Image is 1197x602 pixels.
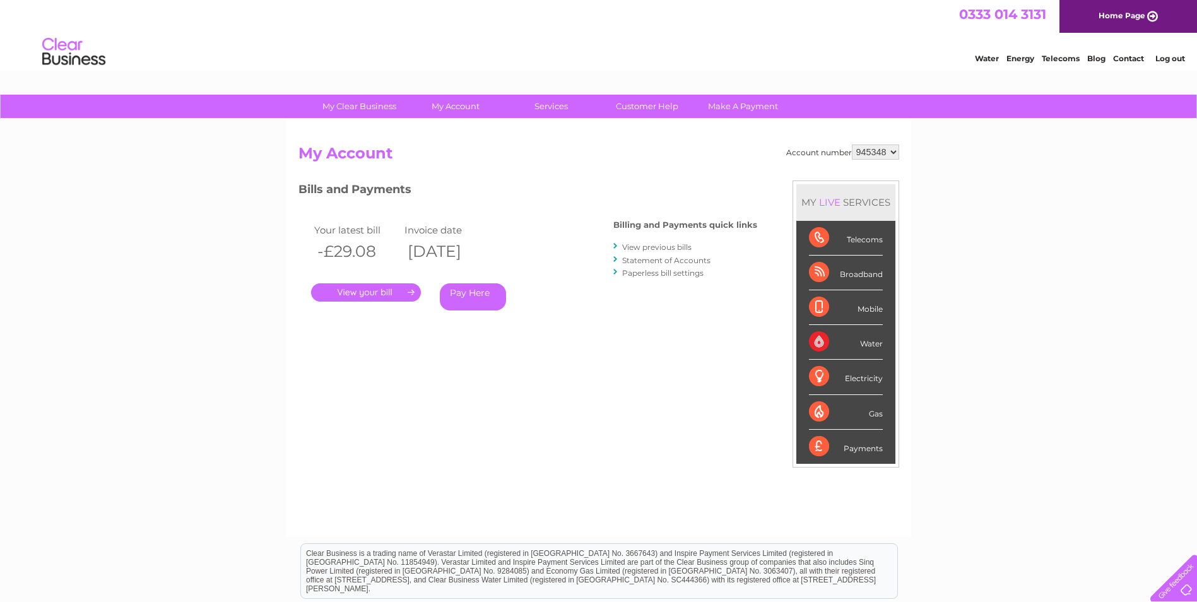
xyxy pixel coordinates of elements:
[809,395,883,430] div: Gas
[809,221,883,256] div: Telecoms
[1006,54,1034,63] a: Energy
[1113,54,1144,63] a: Contact
[401,239,492,264] th: [DATE]
[311,283,421,302] a: .
[1042,54,1080,63] a: Telecoms
[786,145,899,160] div: Account number
[298,145,899,168] h2: My Account
[613,220,757,230] h4: Billing and Payments quick links
[1087,54,1106,63] a: Blog
[499,95,603,118] a: Services
[622,242,692,252] a: View previous bills
[403,95,507,118] a: My Account
[307,95,411,118] a: My Clear Business
[809,360,883,394] div: Electricity
[401,221,492,239] td: Invoice date
[959,6,1046,22] a: 0333 014 3131
[809,430,883,464] div: Payments
[809,325,883,360] div: Water
[1155,54,1185,63] a: Log out
[817,196,843,208] div: LIVE
[301,7,897,61] div: Clear Business is a trading name of Verastar Limited (registered in [GEOGRAPHIC_DATA] No. 3667643...
[796,184,895,220] div: MY SERVICES
[298,180,757,203] h3: Bills and Payments
[311,239,402,264] th: -£29.08
[691,95,795,118] a: Make A Payment
[809,290,883,325] div: Mobile
[311,221,402,239] td: Your latest bill
[622,268,704,278] a: Paperless bill settings
[440,283,506,310] a: Pay Here
[809,256,883,290] div: Broadband
[42,33,106,71] img: logo.png
[975,54,999,63] a: Water
[595,95,699,118] a: Customer Help
[622,256,711,265] a: Statement of Accounts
